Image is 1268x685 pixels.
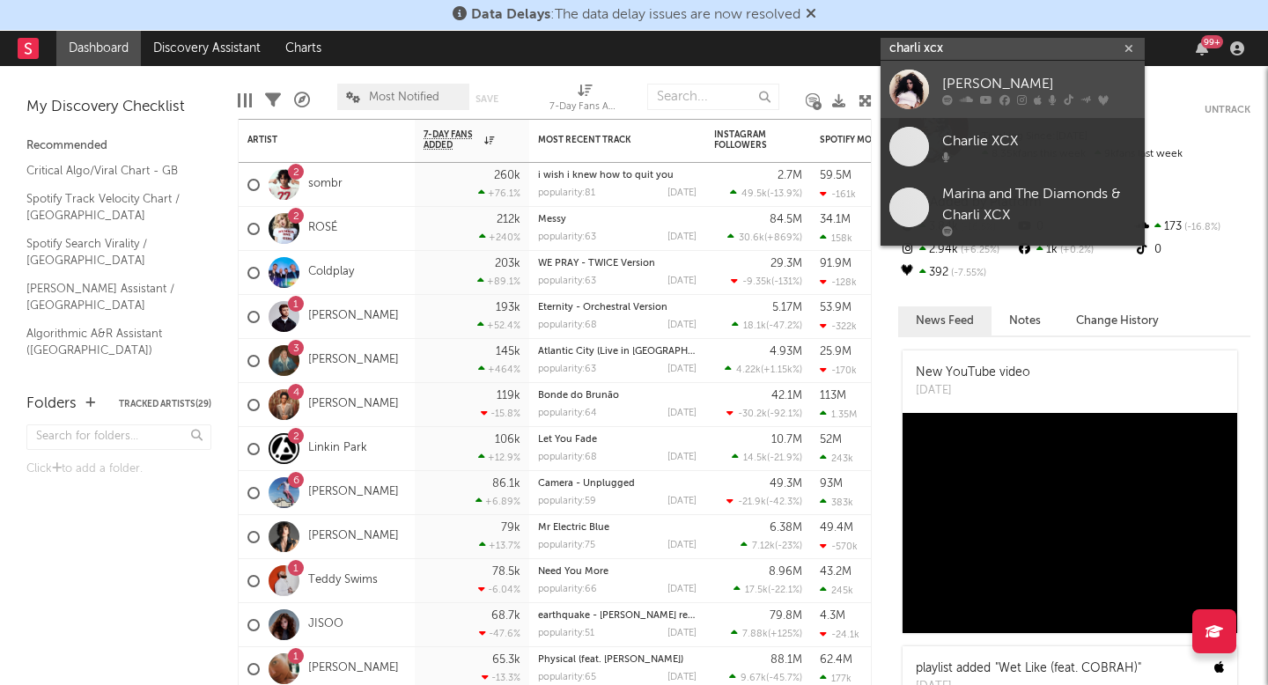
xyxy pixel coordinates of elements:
[308,617,343,632] a: JISOO
[667,541,697,550] div: [DATE]
[898,239,1015,261] div: 2.94k
[538,365,596,374] div: popularity: 63
[538,435,697,445] div: Let You Fade
[820,453,853,464] div: 243k
[478,584,520,595] div: -6.04 %
[742,630,768,639] span: 7.88k
[273,31,334,66] a: Charts
[247,135,380,145] div: Artist
[731,276,802,287] div: ( )
[538,567,697,577] div: Need You More
[769,321,800,331] span: -47.2 %
[491,610,520,622] div: 68.7k
[1015,239,1132,261] div: 1k
[308,265,354,280] a: Coldplay
[820,170,851,181] div: 59.5M
[538,171,697,180] div: i wish i knew how to quit you
[26,394,77,415] div: Folders
[667,320,697,330] div: [DATE]
[538,567,608,577] a: Need You More
[479,540,520,551] div: +13.7 %
[770,409,800,419] span: -92.1 %
[667,453,697,462] div: [DATE]
[667,497,697,506] div: [DATE]
[667,585,697,594] div: [DATE]
[820,434,842,446] div: 52M
[26,324,194,360] a: Algorithmic A&R Assistant ([GEOGRAPHIC_DATA])
[774,277,800,287] span: -131 %
[497,214,520,225] div: 212k
[820,320,857,332] div: -322k
[769,566,802,578] div: 8.96M
[820,188,856,200] div: -161k
[820,390,846,401] div: 113M
[667,409,697,418] div: [DATE]
[898,261,1015,284] div: 392
[820,610,845,622] div: 4.3M
[770,453,800,463] span: -21.9 %
[1205,101,1250,119] button: Untrack
[308,353,399,368] a: [PERSON_NAME]
[820,585,853,596] div: 245k
[770,346,802,357] div: 4.93M
[667,673,697,682] div: [DATE]
[725,364,802,375] div: ( )
[820,232,852,244] div: 158k
[738,497,766,507] span: -21.9k
[26,161,194,180] a: Critical Algo/Viral Chart - GB
[538,523,697,533] div: Mr Electric Blue
[1133,239,1250,261] div: 0
[778,541,800,551] span: -23 %
[141,31,273,66] a: Discovery Assistant
[471,8,800,22] span: : The data delay issues are now resolved
[667,629,697,638] div: [DATE]
[770,258,802,269] div: 29.3M
[475,94,498,104] button: Save
[667,188,697,198] div: [DATE]
[308,309,399,324] a: [PERSON_NAME]
[820,654,852,666] div: 62.4M
[538,259,697,269] div: WE PRAY - TWICE Version
[538,655,697,665] div: Physical (feat. Troye Sivan)
[479,628,520,639] div: -47.6 %
[482,672,520,683] div: -13.3 %
[771,390,802,401] div: 42.1M
[745,586,768,595] span: 17.5k
[492,654,520,666] div: 65.3k
[308,177,343,192] a: sombr
[727,232,802,243] div: ( )
[770,630,800,639] span: +125 %
[308,441,367,456] a: Linkin Park
[820,276,857,288] div: -128k
[770,214,802,225] div: 84.5M
[538,541,595,550] div: popularity: 75
[496,302,520,313] div: 193k
[26,459,211,480] div: Click to add a folder.
[763,365,800,375] span: +1.15k %
[424,129,480,151] span: 7-Day Fans Added
[308,529,399,544] a: [PERSON_NAME]
[770,522,802,534] div: 6.38M
[238,75,252,126] div: Edit Columns
[478,364,520,375] div: +464 %
[308,221,337,236] a: ROSÉ
[820,478,843,490] div: 93M
[538,391,697,401] div: Bonde do Brunão
[743,453,767,463] span: 14.5k
[820,566,851,578] div: 43.2M
[732,320,802,331] div: ( )
[481,408,520,419] div: -15.8 %
[916,364,1030,382] div: New YouTube video
[26,234,194,270] a: Spotify Search Virality / [GEOGRAPHIC_DATA]
[820,214,851,225] div: 34.1M
[820,135,952,145] div: Spotify Monthly Listeners
[538,276,596,286] div: popularity: 63
[881,118,1145,175] a: Charlie XCX
[538,303,667,313] a: Eternity - Orchestral Version
[538,673,596,682] div: popularity: 65
[538,259,655,269] a: WE PRAY - TWICE Version
[726,408,802,419] div: ( )
[820,522,853,534] div: 49.4M
[770,654,802,666] div: 88.1M
[1133,216,1250,239] div: 173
